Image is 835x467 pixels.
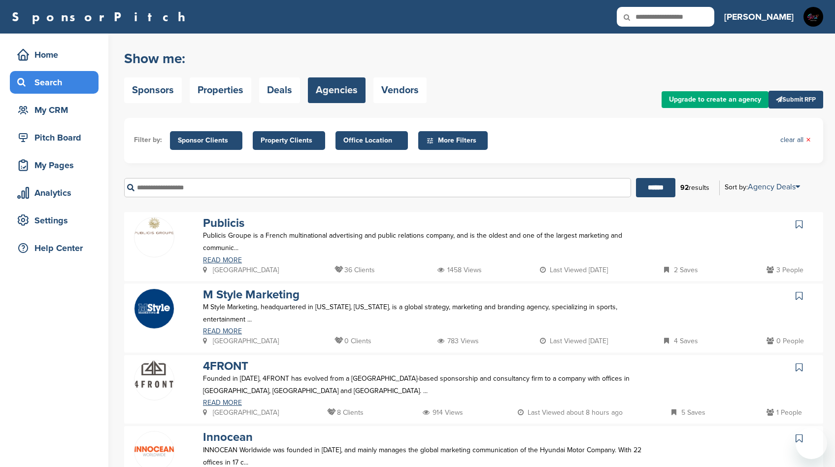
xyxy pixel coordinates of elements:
div: My CRM [15,101,99,119]
p: [GEOGRAPHIC_DATA] [203,406,279,419]
h3: [PERSON_NAME] [724,10,794,24]
p: 36 Clients [334,264,375,276]
p: Publicis Groupe is a French multinational advertising and public relations company, and is the ol... [203,229,648,254]
p: Last Viewed about 8 hours ago [518,406,623,419]
p: 2 Saves [664,264,698,276]
div: Settings [15,212,99,229]
span: More Filters [426,135,483,146]
p: 1 People [767,406,802,419]
img: Screen shot 2019 06 03 at 7.55.27 am [134,360,174,390]
a: Pitch Board [10,126,99,149]
p: 0 Clients [334,335,371,347]
a: READ MORE [203,257,648,264]
a: My CRM [10,99,99,121]
p: 5 Saves [671,406,705,419]
div: Search [15,73,99,91]
span: Property Clients [261,135,317,146]
p: 0 People [767,335,804,347]
a: M Style Marketing [203,287,300,302]
div: results [675,180,714,196]
a: Vendors [373,77,427,103]
div: Sort by: [725,183,800,191]
p: [GEOGRAPHIC_DATA] [203,335,279,347]
h2: Show me: [124,50,427,68]
p: 914 Views [423,406,463,419]
div: Analytics [15,184,99,202]
span: Office Location [343,135,400,146]
a: [PERSON_NAME] [724,6,794,28]
span: × [806,135,811,145]
a: Search [10,71,99,94]
img: 13433210 1729295807312922 5296363550624397671 o [134,289,174,328]
p: M Style Marketing, headquartered in [US_STATE], [US_STATE], is a global strategy, marketing and b... [203,301,648,325]
a: clear all× [780,135,811,145]
p: Founded in [DATE], 4FRONT has evolved from a [GEOGRAPHIC_DATA]-based sponsorship and consultancy ... [203,372,648,397]
a: Properties [190,77,251,103]
p: 1458 Views [437,264,482,276]
a: Submit RFP [768,91,823,108]
p: Last Viewed [DATE] [540,335,608,347]
b: 92 [680,183,689,192]
a: Agencies [308,77,366,103]
img: Publicis logo.svg [134,217,174,234]
p: 783 Views [437,335,479,347]
a: Analytics [10,181,99,204]
a: Settings [10,209,99,232]
p: 3 People [767,264,803,276]
p: Last Viewed [DATE] [540,264,608,276]
a: Deals [259,77,300,103]
a: Help Center [10,237,99,259]
a: 4FRONT [203,359,248,373]
div: My Pages [15,156,99,174]
div: Pitch Board [15,129,99,146]
div: Help Center [15,239,99,257]
iframe: Button to launch messaging window [796,428,827,459]
p: 4 Saves [664,335,698,347]
li: Filter by: [134,135,162,145]
p: [GEOGRAPHIC_DATA] [203,264,279,276]
a: Agency Deals [748,182,800,192]
span: Sponsor Clients [178,135,234,146]
p: 8 Clients [327,406,364,419]
a: Sponsors [124,77,182,103]
a: Home [10,43,99,66]
a: My Pages [10,154,99,177]
a: Publicis [203,216,244,230]
a: READ MORE [203,399,648,406]
a: Innocean [203,430,253,444]
div: Home [15,46,99,64]
a: SponsorPitch [12,10,192,23]
a: Upgrade to create an agency [662,91,768,108]
img: Suite creatives logo blk [803,7,823,27]
a: READ MORE [203,328,648,335]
